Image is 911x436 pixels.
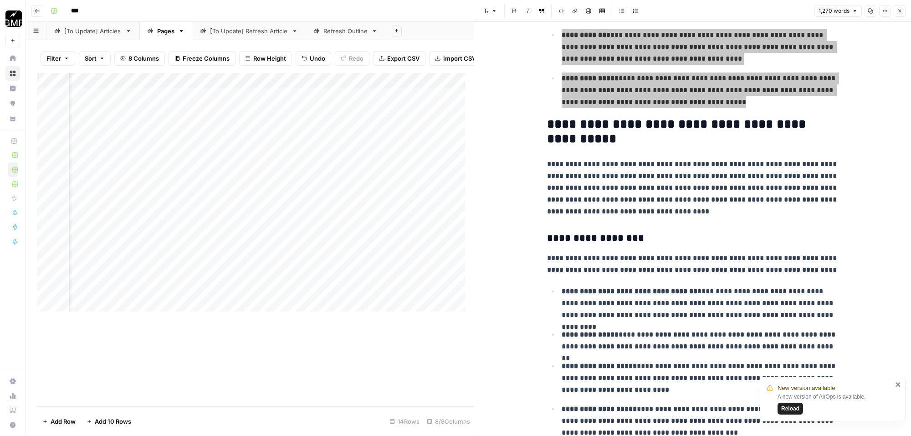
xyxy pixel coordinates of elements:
span: Add 10 Rows [95,417,131,426]
a: Pages [139,22,192,40]
div: Refresh Outline [323,26,368,36]
a: Learning Hub [5,403,20,418]
a: Opportunities [5,96,20,111]
button: Import CSV [429,51,482,66]
div: A new version of AirOps is available. [778,393,892,415]
button: 1,270 words [814,5,862,17]
button: close [895,381,901,388]
span: Redo [349,54,363,63]
a: Your Data [5,111,20,126]
button: Redo [335,51,369,66]
button: Export CSV [373,51,425,66]
a: Browse [5,66,20,81]
a: Refresh Outline [306,22,385,40]
div: [To Update] Refresh Article [210,26,288,36]
span: Export CSV [387,54,420,63]
span: Freeze Columns [183,54,230,63]
div: 8/8 Columns [423,414,474,429]
span: Row Height [253,54,286,63]
span: 1,270 words [819,7,850,15]
button: Workspace: Growth Marketing Pro [5,7,20,30]
button: Add 10 Rows [81,414,137,429]
div: [To Update] Articles [64,26,122,36]
a: [To Update] Articles [46,22,139,40]
span: Import CSV [443,54,476,63]
span: New version available [778,384,835,393]
a: [To Update] Refresh Article [192,22,306,40]
button: 8 Columns [114,51,165,66]
button: Filter [41,51,75,66]
a: Insights [5,81,20,96]
span: Add Row [51,417,76,426]
button: Freeze Columns [169,51,235,66]
div: Pages [157,26,174,36]
span: Filter [46,54,61,63]
button: Reload [778,403,803,415]
span: Reload [781,405,799,413]
button: Row Height [239,51,292,66]
span: Sort [85,54,97,63]
a: Home [5,51,20,66]
button: Help + Support [5,418,20,432]
button: Sort [79,51,111,66]
a: Usage [5,389,20,403]
button: Undo [296,51,331,66]
img: Growth Marketing Pro Logo [5,10,22,27]
span: 8 Columns [128,54,159,63]
a: Settings [5,374,20,389]
span: Undo [310,54,325,63]
div: 14 Rows [386,414,423,429]
button: Add Row [37,414,81,429]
